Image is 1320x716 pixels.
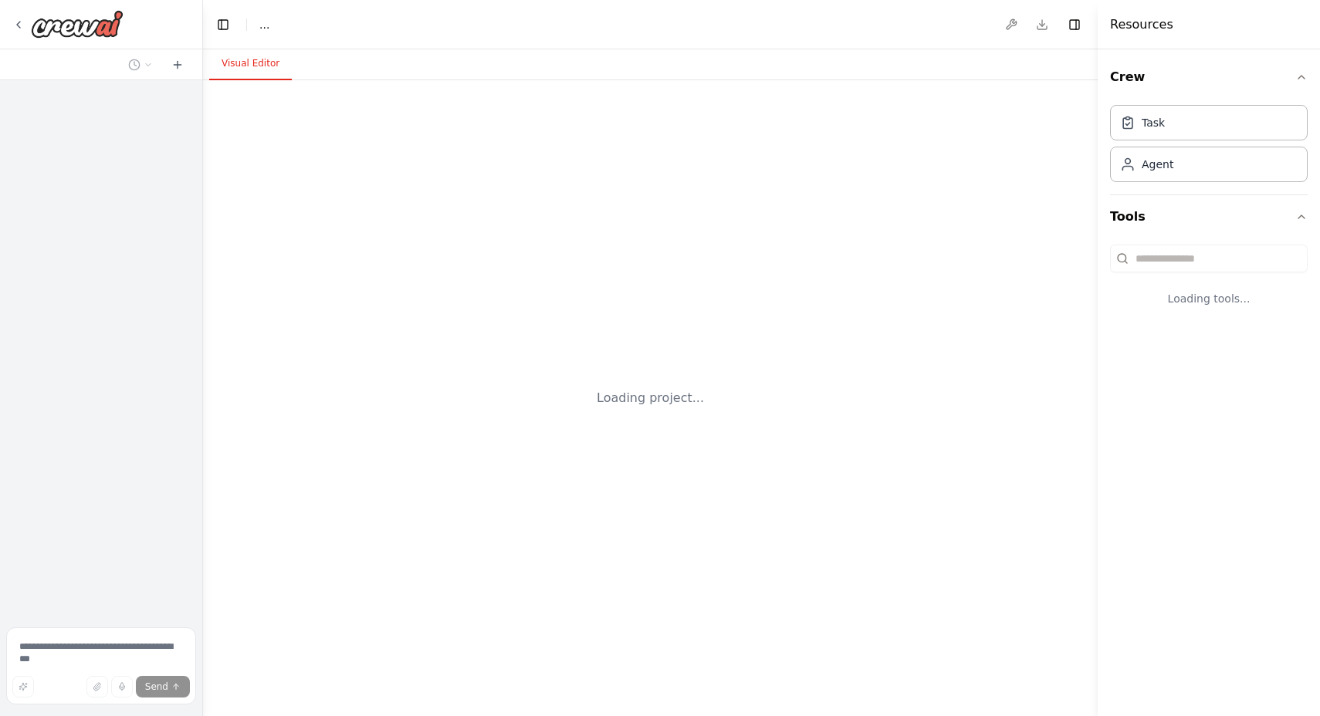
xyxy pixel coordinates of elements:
nav: breadcrumb [259,17,269,32]
div: Tools [1110,238,1308,331]
h4: Resources [1110,15,1173,34]
button: Upload files [86,676,108,697]
button: Tools [1110,195,1308,238]
span: Send [145,681,168,693]
div: Crew [1110,99,1308,194]
div: Agent [1142,157,1173,172]
div: Loading tools... [1110,279,1308,319]
div: Task [1142,115,1165,130]
span: ... [259,17,269,32]
img: Logo [31,10,124,38]
button: Send [136,676,190,697]
button: Switch to previous chat [122,56,159,74]
button: Click to speak your automation idea [111,676,133,697]
button: Hide right sidebar [1064,14,1085,35]
button: Visual Editor [209,48,292,80]
button: Start a new chat [165,56,190,74]
button: Crew [1110,56,1308,99]
button: Improve this prompt [12,676,34,697]
button: Hide left sidebar [212,14,234,35]
div: Loading project... [597,389,704,407]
